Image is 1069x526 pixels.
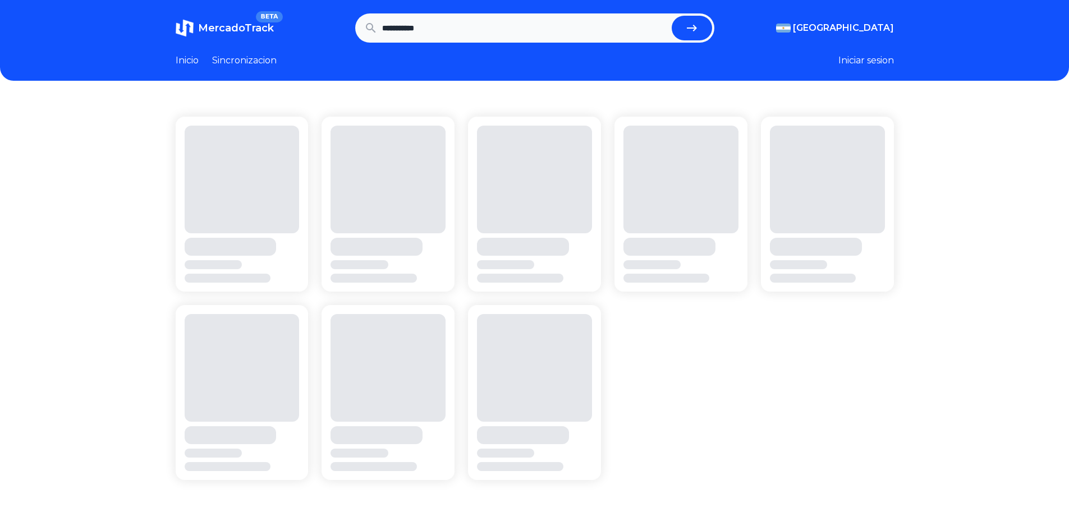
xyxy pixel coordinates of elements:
[176,19,194,37] img: MercadoTrack
[176,19,274,37] a: MercadoTrackBETA
[838,54,894,67] button: Iniciar sesion
[212,54,277,67] a: Sincronizacion
[176,54,199,67] a: Inicio
[793,21,894,35] span: [GEOGRAPHIC_DATA]
[776,21,894,35] button: [GEOGRAPHIC_DATA]
[256,11,282,22] span: BETA
[776,24,791,33] img: Argentina
[198,22,274,34] span: MercadoTrack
